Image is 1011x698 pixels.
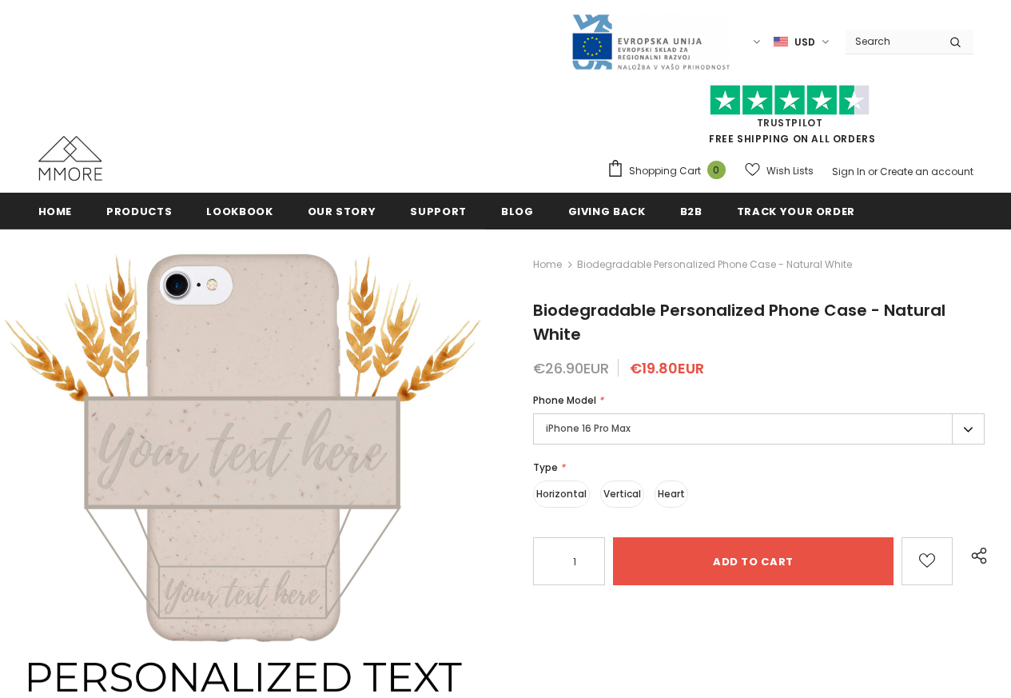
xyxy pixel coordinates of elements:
input: Search Site [846,30,937,53]
span: 0 [707,161,726,179]
label: Heart [655,481,688,508]
span: Phone Model [533,393,596,407]
span: support [410,204,467,219]
span: Our Story [308,204,376,219]
a: Products [106,193,172,229]
span: Lookbook [206,204,273,219]
a: Sign In [832,165,866,178]
span: €26.90EUR [533,358,609,378]
a: Lookbook [206,193,273,229]
a: Javni Razpis [571,34,730,48]
a: Track your order [737,193,855,229]
span: Shopping Cart [629,163,701,179]
img: USD [774,35,788,49]
a: Trustpilot [757,116,823,130]
span: Home [38,204,73,219]
span: Blog [501,204,534,219]
span: Type [533,461,558,474]
a: Home [533,255,562,274]
a: support [410,193,467,229]
a: Home [38,193,73,229]
span: USD [794,34,815,50]
a: Create an account [880,165,973,178]
input: Add to cart [613,537,894,585]
img: Javni Razpis [571,13,730,71]
img: MMORE Cases [38,136,102,181]
a: Blog [501,193,534,229]
span: Wish Lists [766,163,814,179]
a: Giving back [568,193,646,229]
label: Vertical [600,481,644,508]
span: or [868,165,878,178]
img: Trust Pilot Stars [710,85,870,116]
a: Wish Lists [745,157,814,185]
span: Biodegradable Personalized Phone Case - Natural White [577,255,852,274]
a: Shopping Cart 0 [607,159,734,183]
label: Horizontal [533,481,590,508]
span: B2B [680,204,703,219]
a: Our Story [308,193,376,229]
a: B2B [680,193,703,229]
span: Track your order [737,204,855,219]
span: Products [106,204,172,219]
span: Biodegradable Personalized Phone Case - Natural White [533,299,945,345]
label: iPhone 16 Pro Max [533,413,985,445]
span: Giving back [568,204,646,219]
span: €19.80EUR [630,358,704,378]
span: FREE SHIPPING ON ALL ORDERS [607,92,973,146]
